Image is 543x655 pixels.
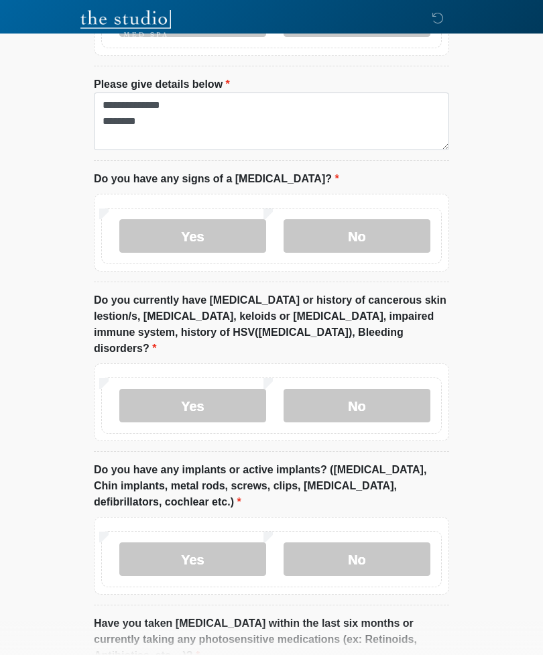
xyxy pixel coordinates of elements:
label: Please give details below [94,76,230,93]
label: No [284,542,430,576]
label: Yes [119,542,266,576]
label: Do you have any implants or active implants? ([MEDICAL_DATA], Chin implants, metal rods, screws, ... [94,462,449,510]
label: Yes [119,219,266,253]
img: The Studio Med Spa Logo [80,10,171,37]
label: Yes [119,389,266,422]
label: No [284,219,430,253]
label: Do you have any signs of a [MEDICAL_DATA]? [94,171,339,187]
label: No [284,389,430,422]
label: Do you currently have [MEDICAL_DATA] or history of cancerous skin lestion/s, [MEDICAL_DATA], kelo... [94,292,449,357]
